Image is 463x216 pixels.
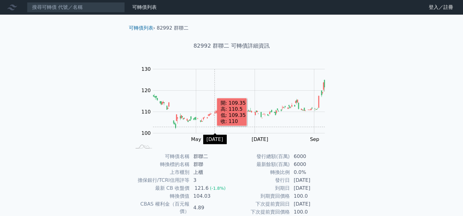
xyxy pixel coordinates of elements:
[290,168,332,176] td: 0.0%
[131,176,190,184] td: 擔保銀行/TCRI信用評等
[141,66,151,72] tspan: 130
[232,160,290,168] td: 最新餘額(百萬)
[310,136,319,142] tspan: Sep
[131,200,190,215] td: CBAS 權利金（百元報價）
[252,136,268,142] tspan: [DATE]
[290,176,332,184] td: [DATE]
[190,192,232,200] td: 104.03
[124,41,339,50] h1: 82992 群聯二 可轉債詳細資訊
[141,109,151,115] tspan: 110
[232,184,290,192] td: 到期日
[232,208,290,216] td: 下次提前賣回價格
[190,168,232,176] td: 上櫃
[138,66,334,142] g: Chart
[131,184,190,192] td: 最新 CB 收盤價
[131,168,190,176] td: 上市櫃別
[232,200,290,208] td: 下次提前賣回日
[129,24,155,32] li: ›
[190,160,232,168] td: 群聯
[191,136,201,142] tspan: May
[153,80,325,129] g: Series
[131,192,190,200] td: 轉換價值
[290,160,332,168] td: 6000
[129,25,153,31] a: 可轉債列表
[193,185,210,192] div: 121.6
[131,160,190,168] td: 轉換標的名稱
[190,200,232,215] td: 4.89
[210,186,226,191] span: (-1.8%)
[290,153,332,160] td: 6000
[290,208,332,216] td: 100.0
[27,2,125,13] input: 搜尋可轉債 代號／名稱
[290,192,332,200] td: 100.0
[232,168,290,176] td: 轉換比例
[290,200,332,208] td: [DATE]
[141,88,151,93] tspan: 120
[232,192,290,200] td: 到期賣回價格
[131,153,190,160] td: 可轉債名稱
[290,184,332,192] td: [DATE]
[424,2,458,12] a: 登入／註冊
[132,4,157,10] a: 可轉債列表
[232,153,290,160] td: 發行總額(百萬)
[190,176,232,184] td: 3
[141,130,151,136] tspan: 100
[232,176,290,184] td: 發行日
[190,153,232,160] td: 群聯二
[157,24,189,32] li: 82992 群聯二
